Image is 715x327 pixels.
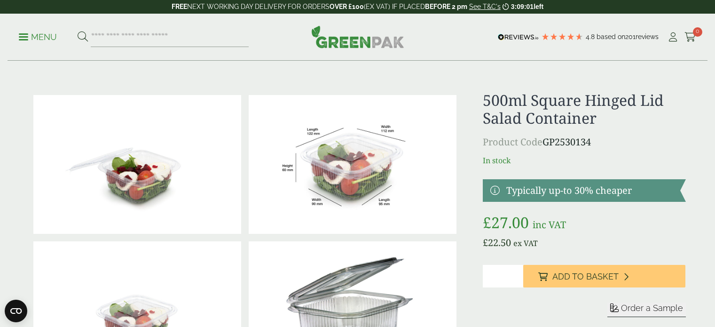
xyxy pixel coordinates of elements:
[483,135,685,149] p: GP2530134
[5,300,27,322] button: Open CMP widget
[534,3,543,10] span: left
[19,32,57,41] a: Menu
[667,32,679,42] i: My Account
[483,136,542,148] span: Product Code
[597,33,625,40] span: Based on
[541,32,583,41] div: 4.79 Stars
[19,32,57,43] p: Menu
[636,33,659,40] span: reviews
[483,212,529,232] bdi: 27.00
[483,155,685,166] p: In stock
[625,33,636,40] span: 201
[513,238,538,248] span: ex VAT
[684,32,696,42] i: Cart
[483,236,511,249] bdi: 22.50
[172,3,187,10] strong: FREE
[684,30,696,44] a: 0
[483,212,491,232] span: £
[469,3,501,10] a: See T&C's
[249,95,456,234] img: SaladBox_500
[621,303,683,313] span: Order a Sample
[552,271,619,282] span: Add to Basket
[693,27,702,37] span: 0
[425,3,467,10] strong: BEFORE 2 pm
[330,3,364,10] strong: OVER £100
[483,91,685,128] h1: 500ml Square Hinged Lid Salad Container
[483,236,488,249] span: £
[533,218,566,231] span: inc VAT
[586,33,597,40] span: 4.8
[607,303,686,317] button: Order a Sample
[511,3,534,10] span: 3:09:01
[523,265,685,287] button: Add to Basket
[498,34,539,40] img: REVIEWS.io
[311,25,404,48] img: GreenPak Supplies
[33,95,241,234] img: 500ml Square Hinged Salad Container Open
